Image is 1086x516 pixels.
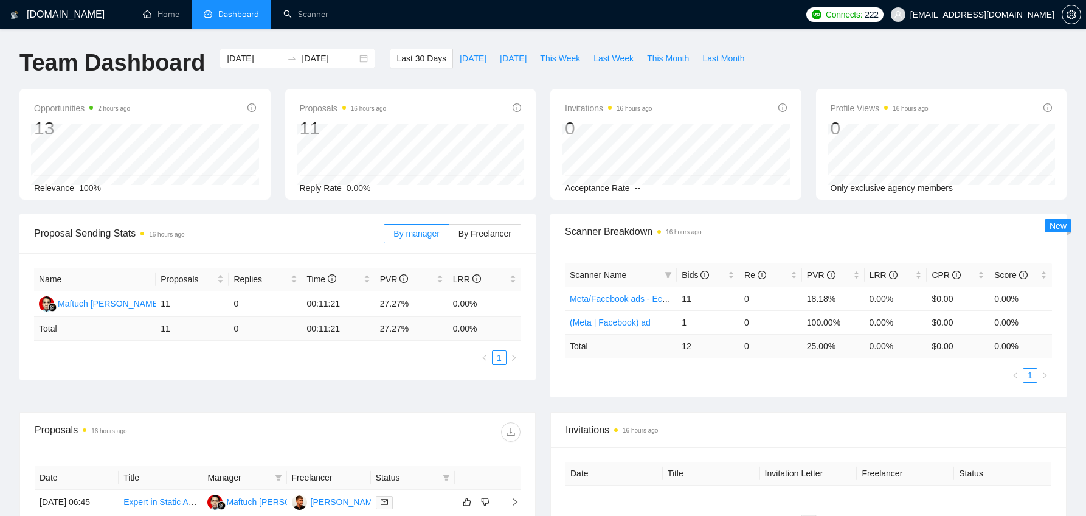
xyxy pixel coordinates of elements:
span: info-circle [1043,103,1052,112]
div: [PERSON_NAME] [311,495,381,509]
h1: Team Dashboard [19,49,205,77]
span: info-circle [1019,271,1028,279]
span: to [287,54,297,63]
td: Total [34,317,156,341]
span: -- [635,183,640,193]
span: info-circle [778,103,787,112]
th: Title [663,462,760,486]
span: [DATE] [500,52,527,65]
span: info-circle [399,274,408,283]
th: Date [565,462,663,486]
a: Meta/Facebook ads - Ecom Broader [570,294,707,304]
td: Total [565,334,677,358]
td: 27.27 % [375,317,448,341]
li: 1 [1023,368,1037,383]
span: LRR [453,274,481,284]
span: New [1050,221,1067,231]
time: 2 hours ago [98,105,130,112]
span: Opportunities [34,101,130,116]
span: CPR [932,270,960,280]
span: Dashboard [218,9,259,19]
button: download [501,422,521,442]
a: setting [1062,10,1081,19]
span: Scanner Breakdown [565,224,1052,239]
img: gigradar-bm.png [217,501,226,510]
div: 11 [300,117,387,140]
span: filter [440,469,452,487]
span: This Month [647,52,689,65]
span: Invitations [565,422,1051,438]
td: 0 [229,291,302,317]
li: Previous Page [477,350,492,365]
span: user [894,10,902,19]
span: Re [744,270,766,280]
td: 00:11:21 [302,317,375,341]
iframe: Intercom live chat [1045,475,1074,504]
span: 100% [79,183,101,193]
span: filter [272,469,285,487]
div: 13 [34,117,130,140]
span: Time [307,274,336,284]
span: Bids [682,270,709,280]
td: 100.00% [802,310,865,334]
td: 00:11:21 [302,291,375,317]
td: 0.00 % [865,334,927,358]
span: [DATE] [460,52,486,65]
th: Status [954,462,1051,486]
th: Proposals [156,268,229,291]
span: info-circle [700,271,709,279]
a: GY[PERSON_NAME] [292,497,381,506]
td: 0.00% [865,287,927,310]
span: info-circle [472,274,481,283]
span: left [481,354,488,361]
div: 0 [565,117,652,140]
span: right [501,498,519,506]
li: Next Page [1037,368,1052,383]
time: 16 hours ago [666,229,701,235]
img: GY [292,495,307,510]
span: Replies [233,273,288,286]
span: info-circle [952,271,961,279]
td: 0 [739,287,802,310]
input: End date [302,52,357,65]
th: Replies [229,268,302,291]
li: 1 [492,350,507,365]
button: dislike [478,495,493,509]
time: 16 hours ago [617,105,652,112]
button: [DATE] [493,49,533,68]
span: info-circle [827,271,835,279]
td: $0.00 [927,310,989,334]
button: [DATE] [453,49,493,68]
span: Last Month [702,52,744,65]
th: Title [119,466,202,490]
span: right [510,354,517,361]
a: 1 [1023,369,1037,382]
td: 18.18% [802,287,865,310]
div: Maftuch [PERSON_NAME] [58,297,161,310]
time: 16 hours ago [893,105,928,112]
span: This Week [540,52,580,65]
span: dashboard [204,10,212,18]
img: MR [207,495,223,510]
time: 16 hours ago [149,231,184,238]
td: $0.00 [927,287,989,310]
td: $ 0.00 [927,334,989,358]
a: 1 [493,351,506,364]
a: MRMaftuch [PERSON_NAME] [207,497,329,506]
span: Profile Views [831,101,929,116]
span: info-circle [513,103,521,112]
td: 0 [739,310,802,334]
span: left [1012,372,1019,379]
td: Expert in Static Ad Design for Meta Ecommerce Product [119,490,202,515]
td: 0.00% [448,291,521,317]
time: 16 hours ago [91,428,126,434]
th: Manager [202,466,286,490]
a: homeHome [143,9,179,19]
img: logo [10,5,19,25]
button: right [1037,368,1052,383]
span: filter [275,474,282,481]
span: Proposals [161,273,215,286]
li: Previous Page [1008,368,1023,383]
span: Invitations [565,101,652,116]
div: 0 [831,117,929,140]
